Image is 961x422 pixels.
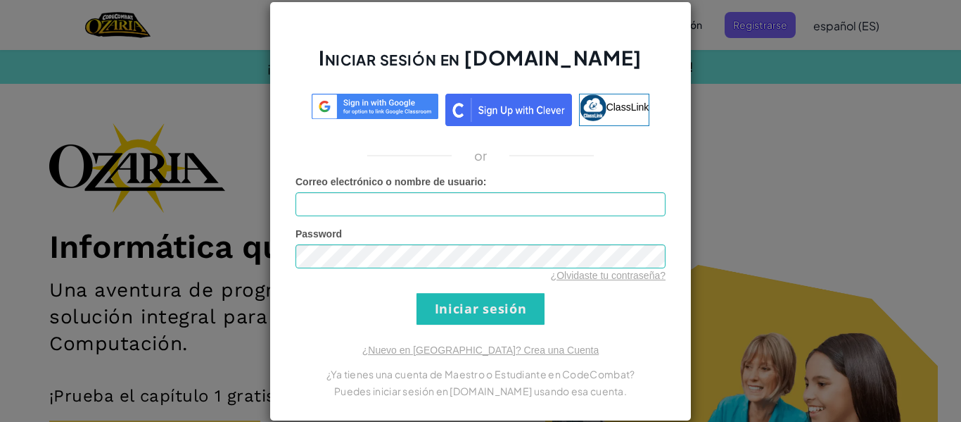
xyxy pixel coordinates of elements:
span: ClassLink [606,101,649,112]
img: log-in-google-sso.svg [312,94,438,120]
p: or [474,147,488,164]
img: classlink-logo-small.png [580,94,606,121]
label: : [295,175,487,189]
h2: Iniciar sesión en [DOMAIN_NAME] [295,44,666,85]
a: ¿Nuevo en [GEOGRAPHIC_DATA]? Crea una Cuenta [362,345,599,356]
p: Puedes iniciar sesión en [DOMAIN_NAME] usando esa cuenta. [295,383,666,399]
a: ¿Olvidaste tu contraseña? [551,270,666,281]
img: clever_sso_button@2x.png [445,94,572,126]
input: Iniciar sesión [416,293,545,325]
span: Password [295,228,342,240]
p: ¿Ya tienes una cuenta de Maestro o Estudiante en CodeCombat? [295,366,666,383]
span: Correo electrónico o nombre de usuario [295,176,483,187]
